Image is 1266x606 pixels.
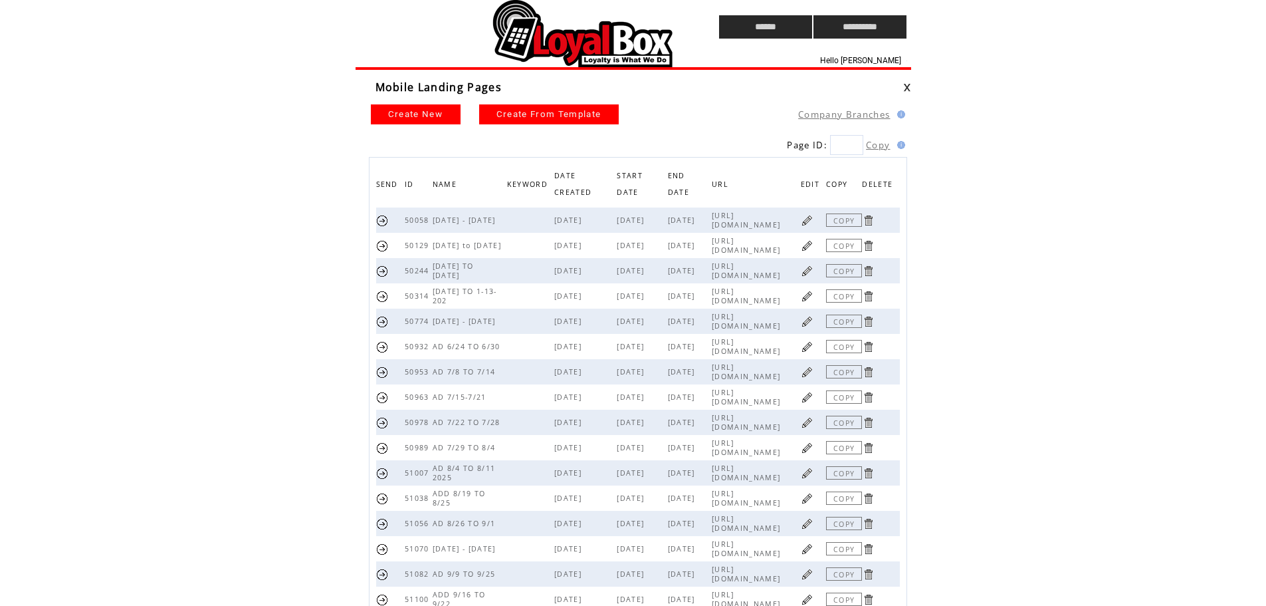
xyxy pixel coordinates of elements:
span: [URL][DOMAIN_NAME] [712,514,784,533]
a: COPY [826,289,862,303]
span: AD 7/15-7/21 [433,392,490,402]
a: Send this page URL by SMS [376,543,389,555]
span: END DATE [668,168,692,204]
a: COPY [826,416,862,429]
span: [DATE] [617,418,647,427]
a: Click to edit page [801,492,813,505]
span: [DATE] [668,392,698,402]
span: AD 9/9 TO 9/25 [433,569,499,579]
a: Send this page URL by SMS [376,290,389,303]
a: COPY [826,340,862,353]
span: [URL][DOMAIN_NAME] [712,464,784,482]
span: [URL][DOMAIN_NAME] [712,539,784,558]
span: DATE CREATED [554,168,595,204]
a: Click to delete page [862,593,875,606]
span: [DATE] TO 1-13-202 [433,287,497,305]
a: COPY [826,239,862,252]
span: 50129 [405,241,433,250]
a: Click to edit page [801,239,813,252]
span: [DATE] [617,443,647,452]
span: [DATE] to [DATE] [433,241,504,250]
span: AD 8/26 TO 9/1 [433,519,499,528]
span: [URL][DOMAIN_NAME] [712,565,784,583]
span: ID [405,176,417,196]
a: Click to edit page [801,290,813,303]
a: DATE CREATED [554,171,595,196]
a: Click to delete page [862,416,875,429]
a: COPY [826,567,862,581]
span: [DATE] [668,266,698,275]
span: [DATE] [554,291,585,301]
a: Click to delete page [862,239,875,252]
a: Send this page URL by SMS [376,568,389,581]
span: [DATE] [554,494,585,503]
a: Click to edit page [801,366,813,379]
span: [URL][DOMAIN_NAME] [712,312,784,331]
span: [URL][DOMAIN_NAME] [712,261,784,280]
a: Send this page URL by SMS [376,239,389,252]
a: Click to edit page [801,315,813,328]
span: 50314 [405,291,433,301]
span: Hello [PERSON_NAME] [820,56,901,65]
a: COPY [826,492,862,505]
a: Click to delete page [862,290,875,303]
a: COPY [826,441,862,454]
span: [DATE] [668,418,698,427]
span: [DATE] [554,595,585,604]
a: Send this page URL by SMS [376,442,389,454]
span: AD 7/8 TO 7/14 [433,367,499,377]
span: [DATE] [554,519,585,528]
span: [DATE] [668,519,698,528]
a: Click to edit page [801,518,813,530]
span: Mobile Landing Pages [375,80,502,94]
a: COPY [826,315,862,328]
span: DELETE [862,176,896,196]
span: [URL][DOMAIN_NAME] [712,413,784,432]
a: Click to edit page [801,416,813,429]
span: [DATE] [617,569,647,579]
a: Create New [371,104,461,124]
a: START DATE [617,171,643,196]
a: Click to delete page [862,518,875,530]
a: COPY [826,542,862,555]
span: [DATE] [554,569,585,579]
span: [DATE] [617,216,647,225]
a: Company Branches [798,108,890,120]
a: Send this page URL by SMS [376,315,389,328]
span: AD 7/22 TO 7/28 [433,418,504,427]
span: 51100 [405,595,433,604]
span: AD 6/24 TO 6/30 [433,342,504,351]
a: Click to delete page [862,341,875,353]
span: [DATE] [617,544,647,553]
a: Click to edit page [801,214,813,227]
span: [DATE] [668,216,698,225]
a: Create From Template [479,104,619,124]
span: [DATE] [668,494,698,503]
span: [DATE] [668,544,698,553]
a: Click to delete page [862,492,875,505]
a: Click to edit page [801,568,813,581]
span: [DATE] [668,443,698,452]
span: [DATE] [554,216,585,225]
a: COPY [826,466,862,480]
span: 50963 [405,392,433,402]
a: KEYWORD [507,180,551,188]
span: SEND [376,176,401,196]
span: [DATE] [617,494,647,503]
span: 51038 [405,494,433,503]
span: 50932 [405,342,433,351]
span: [DATE] [554,367,585,377]
a: Send this page URL by SMS [376,593,389,606]
a: COPY [826,593,862,606]
a: ID [405,180,417,188]
span: [DATE] [617,468,647,478]
span: NAME [433,176,460,196]
span: [DATE] [668,595,698,604]
span: AD 8/4 TO 8/11 2025 [433,464,496,482]
span: [DATE] [617,317,647,326]
a: COPY [826,517,862,530]
span: START DATE [617,168,643,204]
span: [DATE] - [DATE] [433,216,499,225]
span: [DATE] [668,291,698,301]
span: 50989 [405,443,433,452]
